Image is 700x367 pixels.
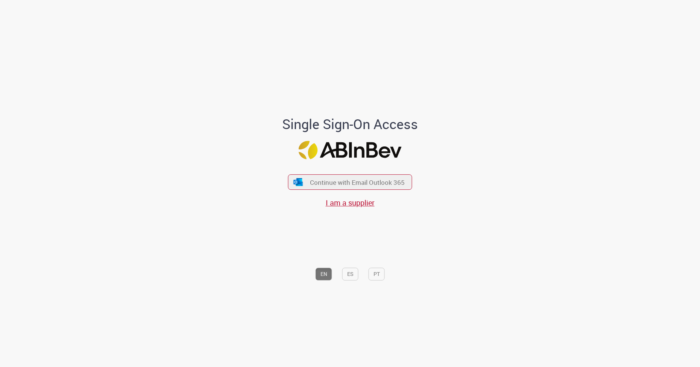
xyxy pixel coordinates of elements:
[326,198,375,208] a: I am a supplier
[310,178,405,186] span: Continue with Email Outlook 365
[369,268,385,280] button: PT
[293,178,303,186] img: ícone Azure/Microsoft 360
[342,268,358,280] button: ES
[299,141,402,159] img: Logo ABInBev
[288,174,412,190] button: ícone Azure/Microsoft 360 Continue with Email Outlook 365
[246,117,454,132] h1: Single Sign-On Access
[316,268,332,280] button: EN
